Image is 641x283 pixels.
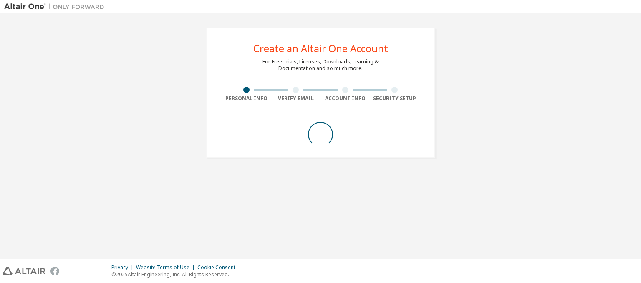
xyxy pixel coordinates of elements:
div: Privacy [111,264,136,271]
div: Cookie Consent [197,264,240,271]
div: For Free Trials, Licenses, Downloads, Learning & Documentation and so much more. [262,58,379,72]
div: Security Setup [370,95,420,102]
img: altair_logo.svg [3,267,45,275]
div: Verify Email [271,95,321,102]
div: Account Info [320,95,370,102]
img: Altair One [4,3,109,11]
div: Website Terms of Use [136,264,197,271]
div: Create an Altair One Account [253,43,388,53]
div: Personal Info [222,95,271,102]
img: facebook.svg [50,267,59,275]
p: © 2025 Altair Engineering, Inc. All Rights Reserved. [111,271,240,278]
